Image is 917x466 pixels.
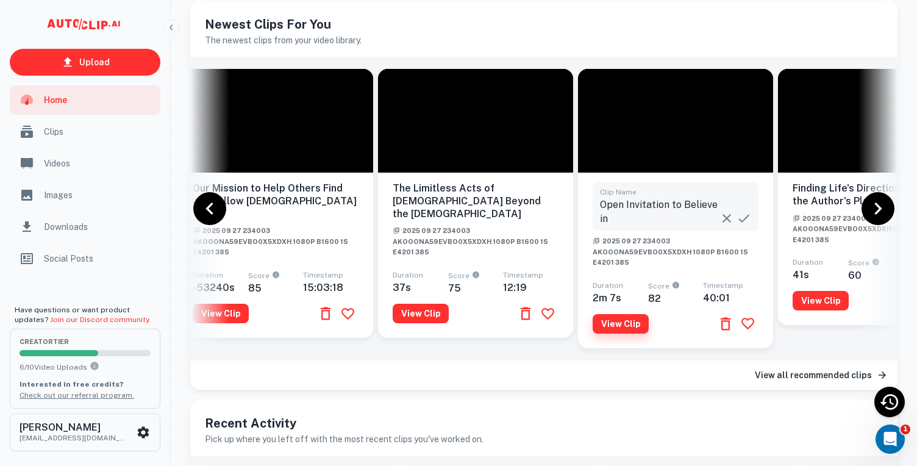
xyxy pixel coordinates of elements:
[20,339,151,345] span: creator Tier
[793,258,823,267] span: Duration
[669,282,680,293] div: An AI-calculated score on a clip's engagement potential, scored from 0 to 100.
[10,117,160,146] a: Clips
[393,271,423,279] span: Duration
[44,157,153,170] span: Videos
[593,234,748,267] a: 2025 09 27 234003 akooona59evbo0x5xdxh 1080p b1600 1s e4201 38s
[20,432,129,443] p: [EMAIL_ADDRESS][DOMAIN_NAME]
[193,224,348,257] a: 2025 09 27 234003 akooona59evbo0x5xdxh 1080p b1600 1s e4201 38s
[393,282,448,293] h6: 37 s
[793,269,848,281] h6: 41 s
[600,198,719,226] textarea: Open Invitation to Believe in [DEMOGRAPHIC_DATA]
[20,361,151,373] p: 6 / 10 Video Uploads
[10,414,160,451] button: [PERSON_NAME][EMAIL_ADDRESS][DOMAIN_NAME]
[20,423,129,432] h6: [PERSON_NAME]
[10,212,160,242] a: Downloads
[503,282,558,293] h6: 12:19
[10,85,160,115] a: Home
[15,306,151,324] span: Have questions or want product updates?
[205,432,883,446] h6: Pick up where you left off with the most recent clips you've worked on.
[703,281,743,290] span: Timestamp
[393,304,449,323] button: View Clip
[10,49,160,76] a: Upload
[303,271,343,279] span: Timestamp
[593,281,623,290] span: Duration
[193,227,348,256] span: 2025 09 27 234003 akooona59evbo0x5xdxh 1080p b1600 1s e4201 38s
[593,237,748,266] span: 2025 09 27 234003 akooona59evbo0x5xdxh 1080p b1600 1s e4201 38s
[393,182,558,220] h6: The Limitless Acts of [DEMOGRAPHIC_DATA] Beyond the [DEMOGRAPHIC_DATA]
[44,188,153,202] span: Images
[10,329,160,408] button: creatorTier6/10Video UploadsYou can upload 10 videos per month on the creator tier. Upgrade to up...
[901,425,910,434] span: 1
[848,259,904,270] span: Score
[10,149,160,178] a: Videos
[600,187,636,197] label: Clip Name
[44,252,153,265] span: Social Posts
[848,270,904,281] h6: 60
[593,292,648,304] h6: 2m 7 s
[593,314,649,334] button: View Clip
[44,93,153,107] span: Home
[10,244,160,273] a: Social Posts
[793,291,849,310] button: View Clip
[205,34,883,47] h6: The newest clips from your video library.
[50,315,151,324] a: Join our Discord community.
[648,293,704,304] h6: 82
[393,224,548,257] a: 2025 09 27 234003 akooona59evbo0x5xdxh 1080p b1600 1s e4201 38s
[20,379,151,390] p: Interested in free credits?
[303,282,359,293] h6: 15:03:18
[648,282,704,293] span: Score
[44,125,153,138] span: Clips
[469,272,480,282] div: An AI-calculated score on a clip's engagement potential, scored from 0 to 100.
[876,425,905,454] iframe: Intercom live chat
[10,181,160,210] a: Images
[205,414,883,432] h5: Recent Activity
[755,368,872,382] h6: View all recommended clips
[20,391,134,400] a: Check out our referral program.
[448,272,504,282] span: Score
[393,227,548,256] span: 2025 09 27 234003 akooona59evbo0x5xdxh 1080p b1600 1s e4201 38s
[874,387,905,417] div: Recent Activity
[703,292,758,304] h6: 40:01
[44,220,153,234] span: Downloads
[248,272,304,282] span: Score
[248,282,304,294] h6: 85
[448,282,504,294] h6: 75
[269,272,280,282] div: An AI-calculated score on a clip's engagement potential, scored from 0 to 100.
[193,182,359,220] h6: Our Mission to Help Others Find and Follow [DEMOGRAPHIC_DATA]
[503,271,543,279] span: Timestamp
[90,361,99,371] svg: You can upload 10 videos per month on the creator tier. Upgrade to upload more.
[205,15,883,34] h5: Newest Clips For You
[79,56,110,69] p: Upload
